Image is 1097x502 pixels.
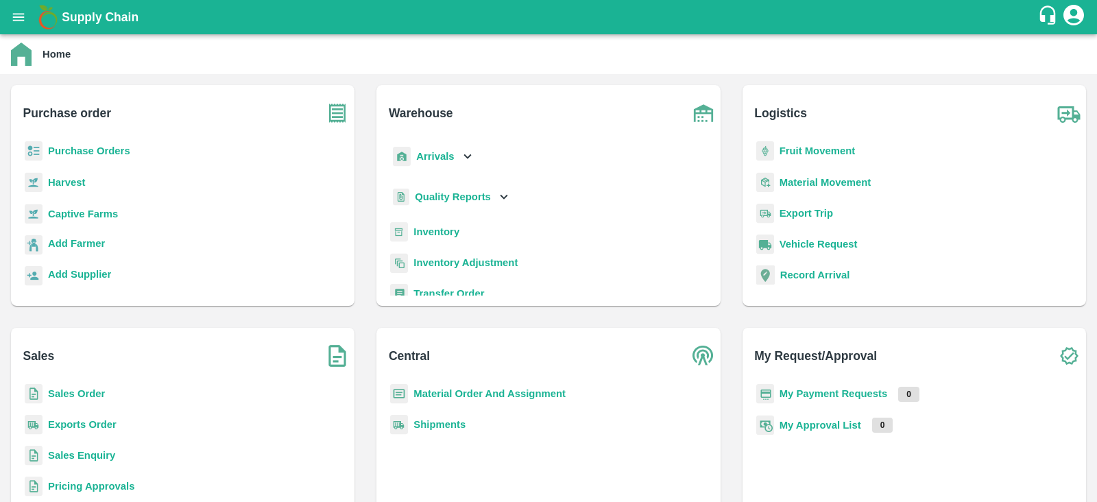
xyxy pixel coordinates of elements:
a: Sales Enquiry [48,450,115,461]
a: Add Farmer [48,236,105,254]
img: soSales [320,339,354,373]
a: Shipments [413,419,466,430]
b: Warehouse [389,104,453,123]
button: open drawer [3,1,34,33]
img: centralMaterial [390,384,408,404]
a: Transfer Order [413,288,484,299]
a: Pricing Approvals [48,481,134,492]
a: Harvest [48,177,85,188]
b: Arrivals [416,151,454,162]
b: Central [389,346,430,366]
a: Inventory [413,226,459,237]
img: farmer [25,235,43,255]
img: sales [25,446,43,466]
a: Material Order And Assignment [413,388,566,399]
img: shipments [390,415,408,435]
a: My Approval List [780,420,861,431]
img: supplier [25,266,43,286]
a: Sales Order [48,388,105,399]
img: delivery [756,204,774,224]
img: vehicle [756,235,774,254]
p: 0 [898,387,919,402]
img: sales [25,477,43,497]
img: whArrival [393,147,411,167]
a: Exports Order [48,419,117,430]
a: Material Movement [780,177,871,188]
img: fruit [756,141,774,161]
div: customer-support [1037,5,1061,29]
img: whInventory [390,222,408,242]
img: reciept [25,141,43,161]
img: material [756,172,774,193]
a: Fruit Movement [780,145,856,156]
b: Sales [23,346,55,366]
a: Add Supplier [48,267,111,285]
img: recordArrival [756,265,775,285]
img: payment [756,384,774,404]
img: inventory [390,253,408,273]
img: truck [1052,96,1086,130]
b: Add Farmer [48,238,105,249]
img: whTransfer [390,284,408,304]
img: qualityReport [393,189,409,206]
img: warehouse [686,96,721,130]
img: purchase [320,96,354,130]
a: My Payment Requests [780,388,888,399]
img: harvest [25,204,43,224]
b: Add Supplier [48,269,111,280]
img: shipments [25,415,43,435]
img: check [1052,339,1086,373]
a: Supply Chain [62,8,1037,27]
a: Export Trip [780,208,833,219]
img: sales [25,384,43,404]
a: Vehicle Request [780,239,858,250]
div: account of current user [1061,3,1086,32]
a: Record Arrival [780,270,850,280]
a: Captive Farms [48,208,118,219]
img: logo [34,3,62,31]
b: Home [43,49,71,60]
a: Inventory Adjustment [413,257,518,268]
b: Supply Chain [62,10,138,24]
img: approval [756,415,774,435]
img: central [686,339,721,373]
div: Quality Reports [390,183,511,211]
a: Purchase Orders [48,145,130,156]
b: Purchase order [23,104,111,123]
b: Quality Reports [415,191,491,202]
b: Logistics [754,104,807,123]
div: Arrivals [390,141,475,172]
img: home [11,43,32,66]
b: My Request/Approval [754,346,877,366]
p: 0 [872,418,893,433]
img: harvest [25,172,43,193]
